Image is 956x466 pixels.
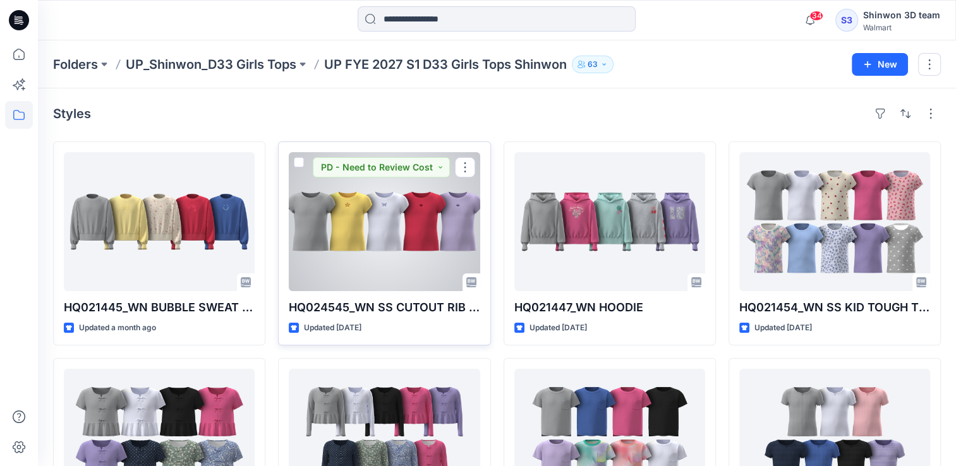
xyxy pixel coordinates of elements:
[529,321,587,335] p: Updated [DATE]
[53,56,98,73] a: Folders
[588,57,598,71] p: 63
[64,152,255,291] a: HQ021445_WN BUBBLE SWEAT SHIRT
[79,321,156,335] p: Updated a month ago
[572,56,614,73] button: 63
[863,8,940,23] div: Shinwon 3D team
[809,11,823,21] span: 34
[852,53,908,76] button: New
[304,321,361,335] p: Updated [DATE]
[835,9,858,32] div: S3
[53,106,91,121] h4: Styles
[64,299,255,316] p: HQ021445_WN BUBBLE SWEAT SHIRT
[514,152,705,291] a: HQ021447_WN HOODIE
[324,56,567,73] p: UP FYE 2027 S1 D33 Girls Tops Shinwon
[126,56,296,73] a: UP_Shinwon_D33 Girls Tops
[514,299,705,316] p: HQ021447_WN HOODIE
[289,152,480,291] a: HQ024545_WN SS CUTOUT RIB TEE
[739,299,930,316] p: HQ021454_WN SS KID TOUGH TEE
[863,23,940,32] div: Walmart
[754,321,812,335] p: Updated [DATE]
[289,299,480,316] p: HQ024545_WN SS CUTOUT RIB TEE
[739,152,930,291] a: HQ021454_WN SS KID TOUGH TEE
